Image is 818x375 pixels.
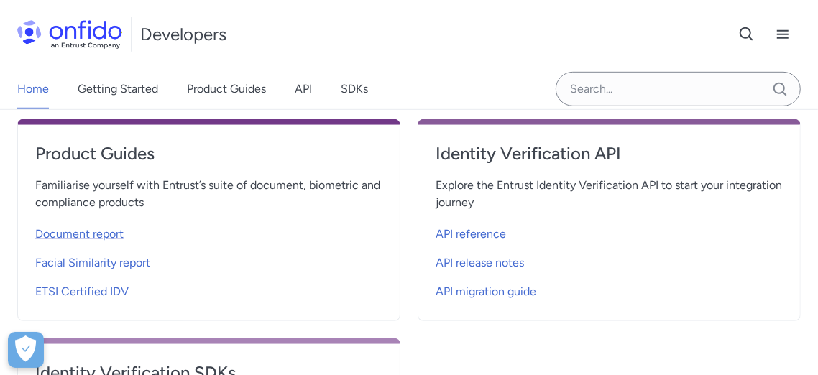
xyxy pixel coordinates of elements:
a: SDKs [341,69,368,109]
h4: Identity Verification API [436,142,783,165]
span: Explore the Entrust Identity Verification API to start your integration journey [436,177,783,211]
a: API migration guide [436,274,783,303]
svg: Open navigation menu button [774,26,791,43]
div: Cookie Preferences [8,332,44,368]
span: API release notes [436,254,524,272]
a: API release notes [436,246,783,274]
button: Open navigation menu button [765,17,801,52]
img: Onfido Logo [17,20,122,49]
span: ETSI Certified IDV [35,283,129,300]
h4: Product Guides [35,142,382,165]
a: Getting Started [78,69,158,109]
a: Home [17,69,49,109]
a: Identity Verification API [436,142,783,177]
svg: Open search button [738,26,755,43]
span: API reference [436,226,506,243]
span: Document report [35,226,124,243]
a: Product Guides [35,142,382,177]
h1: Developers [140,23,226,46]
a: API reference [436,217,783,246]
a: Product Guides [187,69,266,109]
span: Facial Similarity report [35,254,150,272]
a: API [295,69,312,109]
a: ETSI Certified IDV [35,274,382,303]
a: Document report [35,217,382,246]
button: Open search button [729,17,765,52]
span: Familiarise yourself with Entrust’s suite of document, biometric and compliance products [35,177,382,211]
input: Onfido search input field [556,72,801,106]
button: Open Preferences [8,332,44,368]
a: Facial Similarity report [35,246,382,274]
span: API migration guide [436,283,536,300]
